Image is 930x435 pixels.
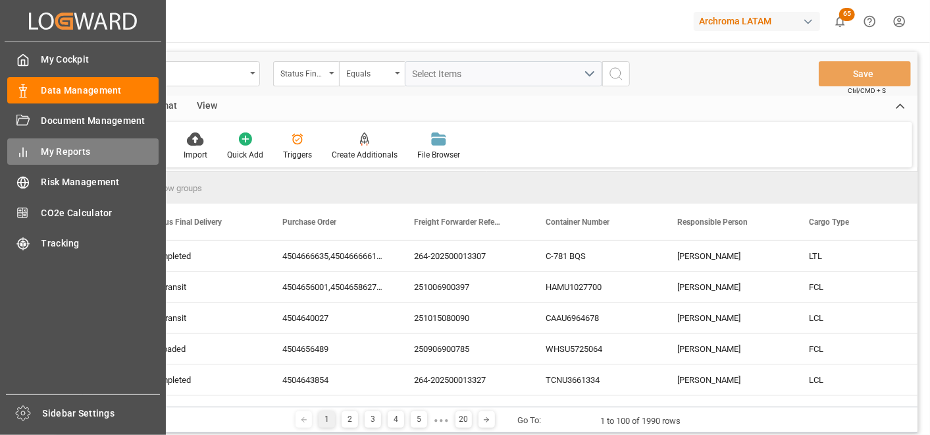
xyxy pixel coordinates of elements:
[187,96,227,118] div: View
[151,217,222,227] span: Status Final Delivery
[7,138,159,164] a: My Reports
[267,303,398,333] div: 4504640027
[405,61,602,86] button: open menu
[267,241,398,271] div: 4504666635,4504666661,4504666671,4504666662,4504667258,4504666636,4504666673,4504667167
[227,149,263,161] div: Quick Add
[793,241,925,271] div: LTL
[530,241,661,271] div: C-781 BQS
[530,364,661,395] div: TCNU3661334
[7,47,159,72] a: My Cockpit
[793,272,925,302] div: FCL
[601,415,681,428] div: 1 to 100 of 1990 rows
[332,149,398,161] div: Create Additionals
[365,411,381,428] div: 3
[398,333,530,364] div: 250906900785
[41,206,159,220] span: CO2e Calculator
[661,364,793,395] div: [PERSON_NAME]
[7,77,159,103] a: Data Management
[417,149,460,161] div: File Browser
[267,272,398,302] div: 4504656001,4504658627,4504661334
[7,200,159,225] a: CO2e Calculator
[151,334,251,364] div: Unloaded
[434,415,448,425] div: ● ● ●
[339,61,405,86] button: open menu
[267,333,398,364] div: 4504656489
[398,364,530,395] div: 264-202500013327
[319,411,335,428] div: 1
[41,84,159,98] span: Data Management
[151,241,251,272] div: Completed
[41,114,159,128] span: Document Management
[151,272,251,303] div: In Transit
[41,175,159,189] span: Risk Management
[151,303,251,333] div: In Transit
[602,61,630,86] button: search button
[184,149,207,161] div: Import
[839,8,855,21] span: 65
[694,9,825,34] button: Archroma LATAM
[661,303,793,333] div: [PERSON_NAME]
[793,303,925,333] div: LCL
[793,333,925,364] div: FCL
[7,231,159,256] a: Tracking
[819,61,911,86] button: Save
[809,217,849,227] span: Cargo Type
[41,145,159,159] span: My Reports
[793,395,925,426] div: LTL
[455,411,472,428] div: 20
[267,395,398,426] div: 4504669973,4504669974,4504669976,4504670403,4504669975,4504669962
[855,7,885,36] button: Help Center
[151,396,251,426] div: In Transit
[388,411,404,428] div: 4
[661,333,793,364] div: [PERSON_NAME]
[41,237,159,250] span: Tracking
[825,7,855,36] button: show 65 new notifications
[411,411,427,428] div: 5
[273,61,339,86] button: open menu
[267,364,398,395] div: 4504643854
[282,217,336,227] span: Purchase Order
[661,241,793,271] div: [PERSON_NAME]
[677,217,748,227] span: Responsible Person
[43,407,161,420] span: Sidebar Settings
[694,12,820,31] div: Archroma LATAM
[283,149,312,161] div: Triggers
[793,364,925,395] div: LCL
[546,217,609,227] span: Container Number
[280,65,325,80] div: Status Final Delivery
[661,395,793,426] div: [PERSON_NAME]
[530,272,661,302] div: HAMU1027700
[398,241,530,271] div: 264-202500013307
[151,365,251,395] div: Completed
[414,217,502,227] span: Freight Forwarder Reference
[398,272,530,302] div: 251006900397
[661,272,793,302] div: [PERSON_NAME]
[530,333,661,364] div: WHSU5725064
[7,169,159,195] a: Risk Management
[848,86,886,96] span: Ctrl/CMD + S
[398,303,530,333] div: 251015080090
[7,108,159,134] a: Document Management
[41,53,159,67] span: My Cockpit
[530,303,661,333] div: CAAU6964678
[518,414,542,427] div: Go To:
[346,65,391,80] div: Equals
[342,411,358,428] div: 2
[413,69,469,79] span: Select Items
